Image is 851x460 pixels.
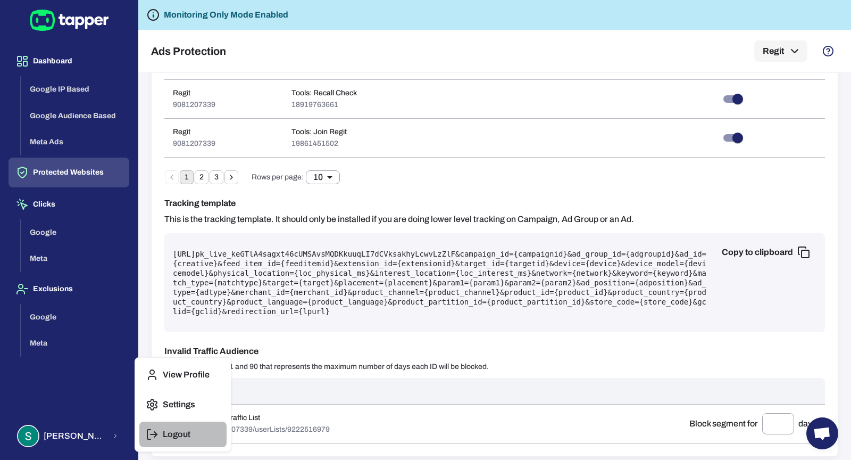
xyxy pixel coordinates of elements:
[163,429,190,440] p: Logout
[139,422,227,447] button: Logout
[163,399,195,410] p: Settings
[139,362,227,388] button: View Profile
[139,392,227,417] button: Settings
[806,417,838,449] div: Open chat
[163,369,210,380] p: View Profile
